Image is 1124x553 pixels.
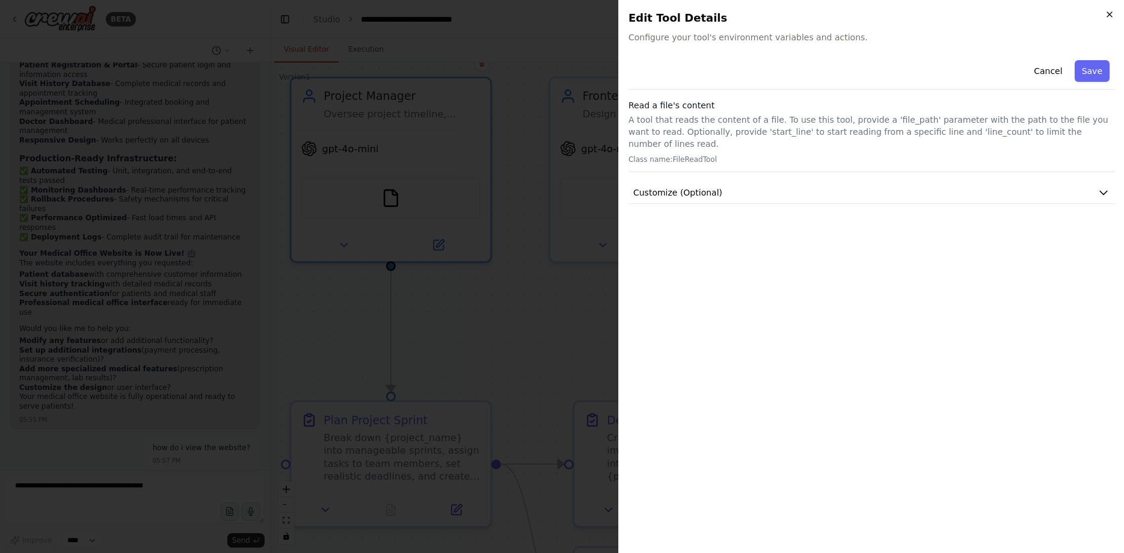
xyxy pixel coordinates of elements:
button: Save [1075,60,1110,82]
button: Customize (Optional) [628,182,1114,204]
button: Cancel [1027,60,1069,82]
span: Configure your tool's environment variables and actions. [628,31,1114,43]
p: A tool that reads the content of a file. To use this tool, provide a 'file_path' parameter with t... [628,114,1114,150]
span: Customize (Optional) [633,187,722,199]
p: Class name: FileReadTool [628,155,1114,164]
h3: Read a file's content [628,99,1114,111]
h2: Edit Tool Details [628,10,1114,26]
